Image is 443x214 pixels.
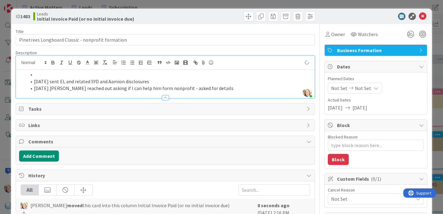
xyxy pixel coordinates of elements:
[352,104,367,111] span: [DATE]
[28,138,303,145] span: Comments
[303,88,311,97] img: Sl300r1zNejTcUF0uYcJund7nRpyjiOK.jpg
[355,84,371,92] span: Not Set
[328,188,424,192] div: Cancel Reason
[28,172,303,179] span: History
[21,202,27,209] img: AD
[328,154,349,165] button: Block
[16,34,315,45] input: type card name here...
[13,1,28,8] span: Support
[258,202,290,208] b: 8 seconds ago
[328,134,358,140] label: Blocked Reason
[331,195,413,203] span: Not Set
[337,121,416,129] span: Block
[238,184,310,195] input: Search...
[37,11,134,16] span: Leads
[337,175,416,183] span: Custom Fields
[328,76,424,82] span: Planned Dates
[16,13,30,20] span: ID
[16,50,37,56] span: Description
[28,105,303,113] span: Tasks
[30,202,230,209] span: [PERSON_NAME] this card into this column Initial Invoice Paid (or no initial invoice due)
[19,150,59,162] button: Add Comment
[67,202,83,208] b: moved
[26,85,311,92] li: [DATE] [PERSON_NAME] reached out asking if I can help him form nonprofit - asked for details
[37,16,134,21] b: Initial Invoice Paid (or no initial invoice due)
[331,31,345,38] span: Owner
[16,29,24,34] label: Title
[21,185,39,195] div: All
[337,63,416,70] span: Dates
[331,84,347,92] span: Not Set
[337,47,416,54] span: Business Formation
[358,31,378,38] span: Watchers
[26,78,311,85] li: [DATE] sent EL and related SYD and Aamion disclosures
[28,121,303,129] span: Links
[20,13,30,19] b: 1483
[328,104,343,111] span: [DATE]
[328,97,424,103] span: Actual Dates
[371,176,381,182] span: ( 0/1 )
